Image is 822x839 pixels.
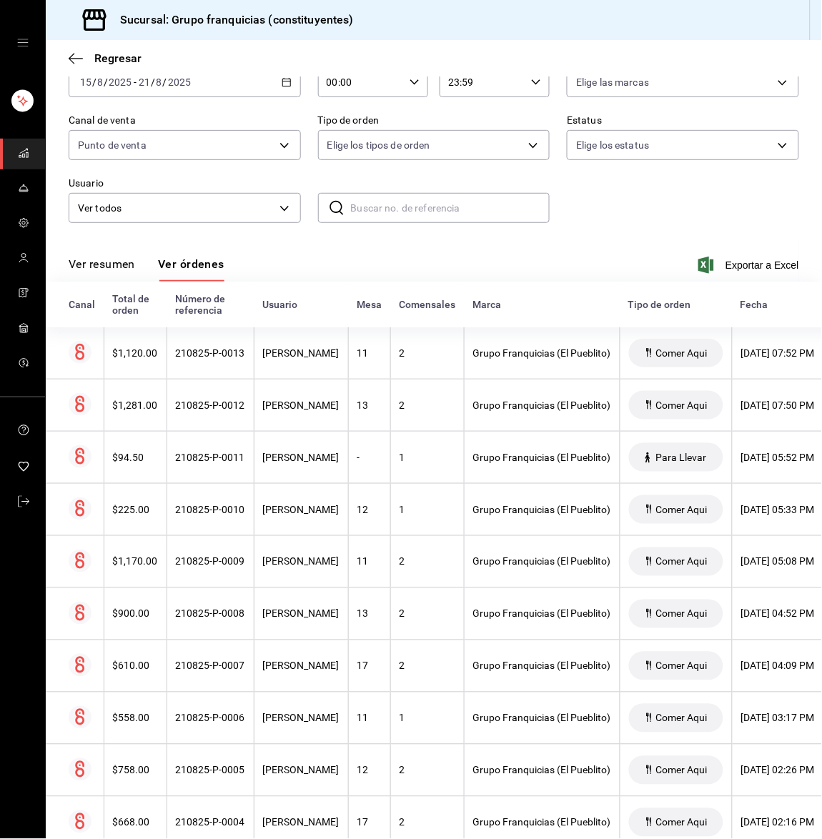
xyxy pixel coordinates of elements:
span: Comer Aqui [650,347,713,359]
span: Comer Aqui [650,817,713,828]
div: [DATE] 05:33 PM [741,504,815,515]
div: $1,281.00 [113,399,158,411]
div: Marca [472,299,611,310]
div: [PERSON_NAME] [263,452,340,463]
div: 210825-P-0004 [176,817,245,828]
div: 210825-P-0013 [176,347,245,359]
span: Para Llevar [650,452,713,463]
div: [DATE] 07:50 PM [741,399,815,411]
div: $558.00 [113,713,158,724]
div: $900.00 [113,608,158,620]
div: $225.00 [113,504,158,515]
div: Grupo Franquicias (El Pueblito) [473,817,611,828]
div: [DATE] 02:26 PM [741,765,815,776]
div: 2 [400,556,455,567]
div: 11 [357,556,382,567]
div: 17 [357,817,382,828]
span: Comer Aqui [650,660,713,672]
span: Comer Aqui [650,608,713,620]
div: Grupo Franquicias (El Pueblito) [473,713,611,724]
div: [PERSON_NAME] [263,765,340,776]
div: [DATE] 02:16 PM [741,817,815,828]
span: Comer Aqui [650,765,713,776]
span: Elige las marcas [576,75,649,89]
input: -- [96,76,104,88]
div: Grupo Franquicias (El Pueblito) [473,452,611,463]
div: 210825-P-0008 [176,608,245,620]
div: 2 [400,765,455,776]
div: [DATE] 04:52 PM [741,608,815,620]
div: 12 [357,765,382,776]
input: ---- [167,76,192,88]
div: Número de referencia [175,293,245,316]
div: Comensales [399,299,455,310]
button: open drawer [17,37,29,49]
div: 12 [357,504,382,515]
div: $1,120.00 [113,347,158,359]
span: / [151,76,155,88]
div: Grupo Franquicias (El Pueblito) [473,556,611,567]
div: [PERSON_NAME] [263,608,340,620]
span: / [163,76,167,88]
div: 210825-P-0007 [176,660,245,672]
label: Usuario [69,179,301,189]
div: $758.00 [113,765,158,776]
div: 2 [400,660,455,672]
div: 1 [400,504,455,515]
h3: Sucursal: Grupo franquicias (constituyentes) [109,11,354,29]
div: 210825-P-0005 [176,765,245,776]
span: Comer Aqui [650,504,713,515]
span: / [104,76,108,88]
div: [PERSON_NAME] [263,556,340,567]
span: Regresar [94,51,142,65]
div: Grupo Franquicias (El Pueblito) [473,504,611,515]
span: - [134,76,137,88]
div: 210825-P-0012 [176,399,245,411]
div: $668.00 [113,817,158,828]
div: 210825-P-0006 [176,713,245,724]
div: 2 [400,817,455,828]
label: Canal de venta [69,116,301,126]
span: / [92,76,96,88]
div: [DATE] 03:17 PM [741,713,815,724]
input: ---- [108,76,132,88]
span: Elige los tipos de orden [327,138,430,152]
div: $1,170.00 [113,556,158,567]
div: [PERSON_NAME] [263,713,340,724]
div: Mesa [357,299,382,310]
div: [DATE] 04:09 PM [741,660,815,672]
input: -- [138,76,151,88]
div: Grupo Franquicias (El Pueblito) [473,660,611,672]
div: 210825-P-0010 [176,504,245,515]
div: 2 [400,347,455,359]
div: $610.00 [113,660,158,672]
div: Canal [69,299,95,310]
span: Ver todos [78,201,274,216]
div: 13 [357,608,382,620]
div: 210825-P-0009 [176,556,245,567]
div: navigation tabs [69,257,224,282]
div: 17 [357,660,382,672]
div: $94.50 [113,452,158,463]
div: [PERSON_NAME] [263,504,340,515]
span: Comer Aqui [650,556,713,567]
div: 1 [400,713,455,724]
button: Exportar a Excel [701,257,799,274]
label: Estatus [567,116,799,126]
label: Tipo de orden [318,116,550,126]
span: Punto de venta [78,138,147,152]
div: [PERSON_NAME] [263,399,340,411]
span: Comer Aqui [650,399,713,411]
div: Total de orden [112,293,158,316]
div: 11 [357,347,382,359]
div: 2 [400,399,455,411]
button: Ver resumen [69,257,135,282]
div: [PERSON_NAME] [263,347,340,359]
div: Grupo Franquicias (El Pueblito) [473,399,611,411]
div: 2 [400,608,455,620]
div: - [357,452,382,463]
button: Regresar [69,51,142,65]
div: 210825-P-0011 [176,452,245,463]
div: Usuario [262,299,340,310]
input: -- [156,76,163,88]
